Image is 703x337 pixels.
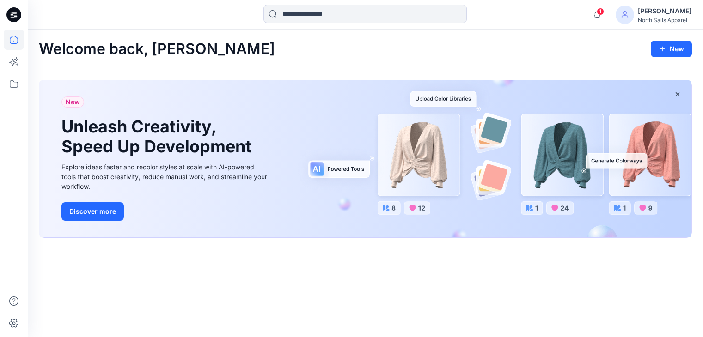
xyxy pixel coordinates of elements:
[66,96,80,108] span: New
[621,11,629,18] svg: avatar
[638,6,691,17] div: [PERSON_NAME]
[61,117,256,156] h1: Unleash Creativity, Speed Up Development
[61,202,269,221] a: Discover more
[638,17,691,24] div: North Sails Apparel
[61,202,124,221] button: Discover more
[39,41,275,58] h2: Welcome back, [PERSON_NAME]
[597,8,604,15] span: 1
[61,162,269,191] div: Explore ideas faster and recolor styles at scale with AI-powered tools that boost creativity, red...
[651,41,692,57] button: New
